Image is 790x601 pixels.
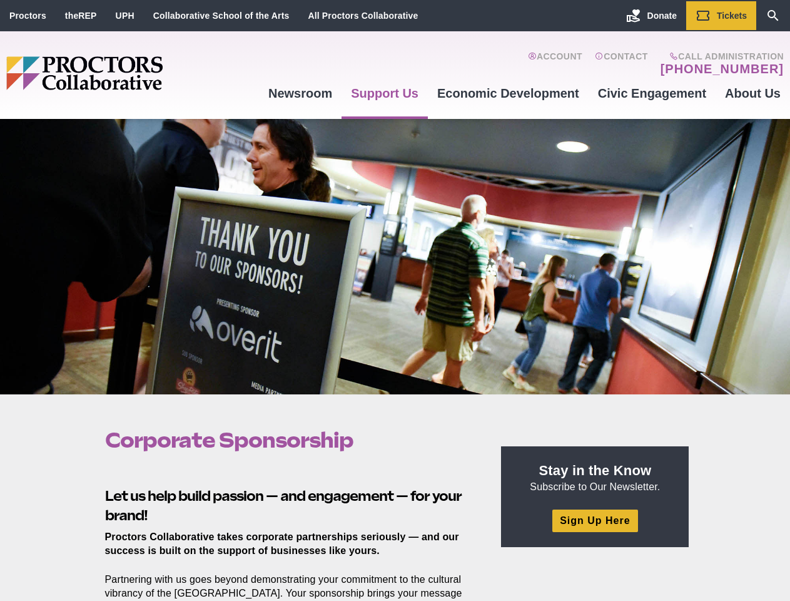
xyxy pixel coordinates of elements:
a: Collaborative School of the Arts [153,11,290,21]
a: Search [756,1,790,30]
h1: Corporate Sponsorship [105,428,473,452]
a: Donate [617,1,686,30]
a: theREP [65,11,97,21]
span: Tickets [717,11,747,21]
a: Support Us [342,76,428,110]
a: All Proctors Collaborative [308,11,418,21]
h2: Let us help build passion — and engagement — for your brand! [105,467,473,525]
span: Call Administration [657,51,784,61]
a: About Us [716,76,790,110]
a: UPH [116,11,134,21]
a: Tickets [686,1,756,30]
a: Contact [595,51,648,76]
a: Economic Development [428,76,589,110]
a: Newsroom [259,76,342,110]
img: Proctors logo [6,56,259,90]
a: Sign Up Here [552,510,637,532]
a: Proctors [9,11,46,21]
a: Account [528,51,582,76]
strong: Stay in the Know [539,463,652,478]
strong: Proctors Collaborative takes corporate partnerships seriously — and our success is built on the s... [105,532,459,556]
p: Subscribe to Our Newsletter. [516,461,674,494]
a: Civic Engagement [589,76,716,110]
a: [PHONE_NUMBER] [661,61,784,76]
span: Donate [647,11,677,21]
